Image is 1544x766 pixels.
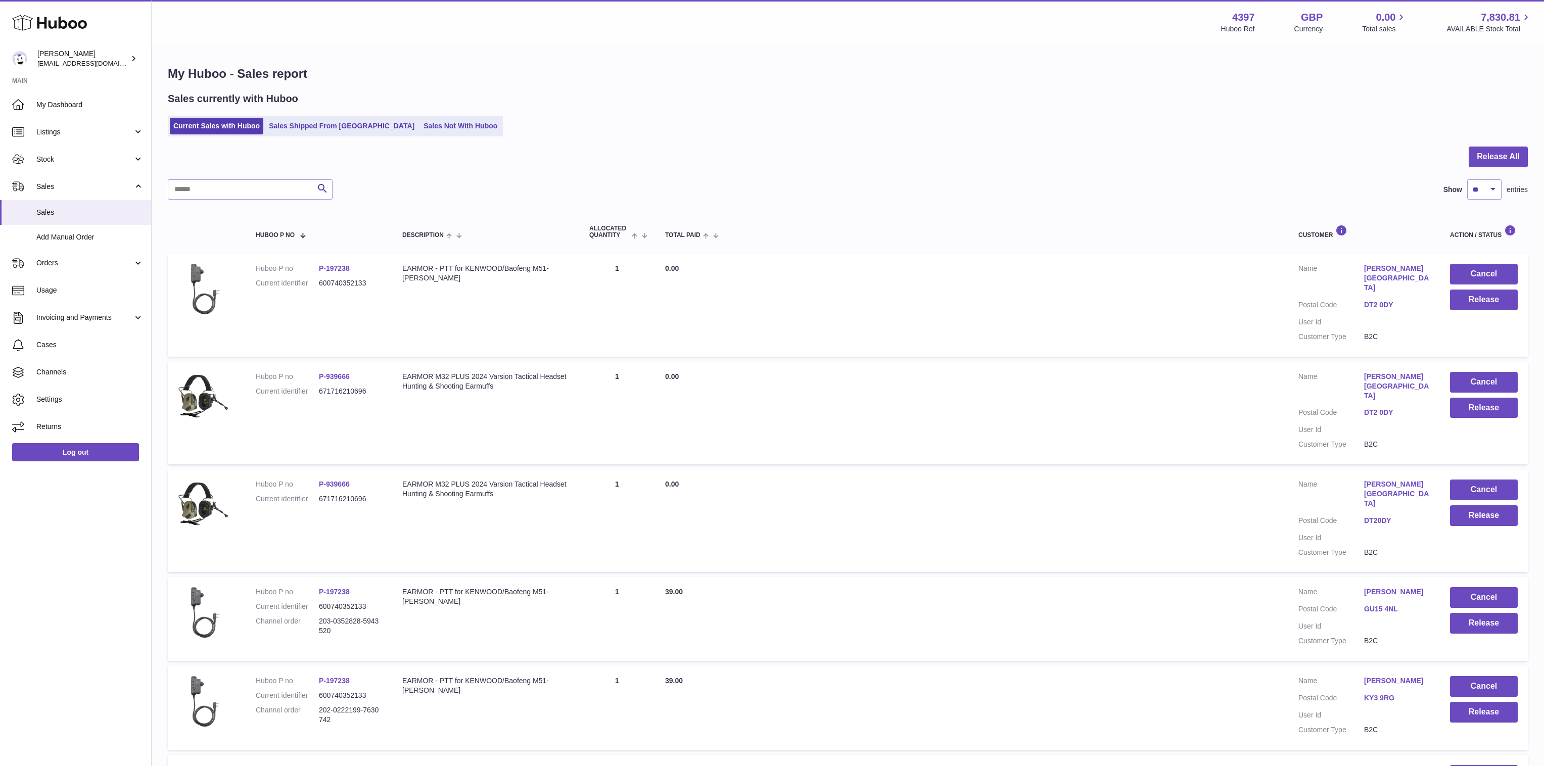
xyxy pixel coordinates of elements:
[256,587,319,597] dt: Huboo P no
[170,118,263,134] a: Current Sales with Huboo
[256,616,319,636] dt: Channel order
[178,480,228,530] img: $_1.JPG
[402,264,569,283] div: EARMOR - PTT for KENWOOD/Baofeng M51-[PERSON_NAME]
[1298,676,1364,688] dt: Name
[36,285,144,295] span: Usage
[1364,480,1430,508] a: [PERSON_NAME][GEOGRAPHIC_DATA]
[256,691,319,700] dt: Current identifier
[665,677,683,685] span: 39.00
[1450,480,1518,500] button: Cancel
[1298,710,1364,720] dt: User Id
[319,588,350,596] a: P-197238
[1298,372,1364,403] dt: Name
[1450,587,1518,608] button: Cancel
[1298,725,1364,735] dt: Customer Type
[37,49,128,68] div: [PERSON_NAME]
[36,232,144,242] span: Add Manual Order
[1507,185,1528,195] span: entries
[36,340,144,350] span: Cases
[36,155,133,164] span: Stock
[1298,693,1364,705] dt: Postal Code
[1364,264,1430,293] a: [PERSON_NAME][GEOGRAPHIC_DATA]
[36,395,144,404] span: Settings
[256,602,319,611] dt: Current identifier
[319,616,382,636] dd: 203-0352828-5943520
[1232,11,1255,24] strong: 4397
[402,676,569,695] div: EARMOR - PTT for KENWOOD/Baofeng M51-[PERSON_NAME]
[168,92,298,106] h2: Sales currently with Huboo
[1469,147,1528,167] button: Release All
[36,127,133,137] span: Listings
[1298,621,1364,631] dt: User Id
[36,100,144,110] span: My Dashboard
[265,118,418,134] a: Sales Shipped From [GEOGRAPHIC_DATA]
[36,182,133,191] span: Sales
[319,691,382,700] dd: 600740352133
[1298,636,1364,646] dt: Customer Type
[1450,613,1518,634] button: Release
[178,372,228,422] img: $_1.JPG
[1364,332,1430,342] dd: B2C
[12,443,139,461] a: Log out
[1364,408,1430,417] a: DT2 0DY
[579,362,655,464] td: 1
[178,587,228,638] img: $_1.JPG
[178,264,228,314] img: $_1.JPG
[402,480,569,499] div: EARMOR M32 PLUS 2024 Varsion Tactical Headset Hunting & Shooting Earmuffs
[319,494,382,504] dd: 671716210696
[178,676,228,727] img: $_1.JPG
[1364,636,1430,646] dd: B2C
[1450,398,1518,418] button: Release
[256,232,295,238] span: Huboo P no
[1364,300,1430,310] a: DT2 0DY
[1364,440,1430,449] dd: B2C
[665,588,683,596] span: 39.00
[319,705,382,725] dd: 202-0222199-7630742
[579,469,655,572] td: 1
[1450,702,1518,723] button: Release
[579,666,655,750] td: 1
[1298,587,1364,599] dt: Name
[1364,548,1430,557] dd: B2C
[256,372,319,381] dt: Huboo P no
[319,387,382,396] dd: 671716210696
[319,264,350,272] a: P-197238
[256,387,319,396] dt: Current identifier
[36,208,144,217] span: Sales
[1364,516,1430,525] a: DT20DY
[1481,11,1520,24] span: 7,830.81
[665,480,679,488] span: 0.00
[1446,11,1532,34] a: 7,830.81 AVAILABLE Stock Total
[1450,290,1518,310] button: Release
[579,577,655,661] td: 1
[402,232,444,238] span: Description
[1362,24,1407,34] span: Total sales
[256,480,319,489] dt: Huboo P no
[168,66,1528,82] h1: My Huboo - Sales report
[402,587,569,606] div: EARMOR - PTT for KENWOOD/Baofeng M51-[PERSON_NAME]
[402,372,569,391] div: EARMOR M32 PLUS 2024 Varsion Tactical Headset Hunting & Shooting Earmuffs
[1450,676,1518,697] button: Cancel
[36,367,144,377] span: Channels
[1298,408,1364,420] dt: Postal Code
[1298,425,1364,435] dt: User Id
[319,372,350,380] a: P-939666
[1364,693,1430,703] a: KY3 9RG
[1298,332,1364,342] dt: Customer Type
[37,59,149,67] span: [EMAIL_ADDRESS][DOMAIN_NAME]
[1450,505,1518,526] button: Release
[1376,11,1396,24] span: 0.00
[1364,725,1430,735] dd: B2C
[1364,587,1430,597] a: [PERSON_NAME]
[36,422,144,432] span: Returns
[1298,533,1364,543] dt: User Id
[665,232,700,238] span: Total paid
[665,264,679,272] span: 0.00
[1450,225,1518,238] div: Action / Status
[319,480,350,488] a: P-939666
[1298,548,1364,557] dt: Customer Type
[1298,604,1364,616] dt: Postal Code
[36,258,133,268] span: Orders
[1298,516,1364,528] dt: Postal Code
[256,494,319,504] dt: Current identifier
